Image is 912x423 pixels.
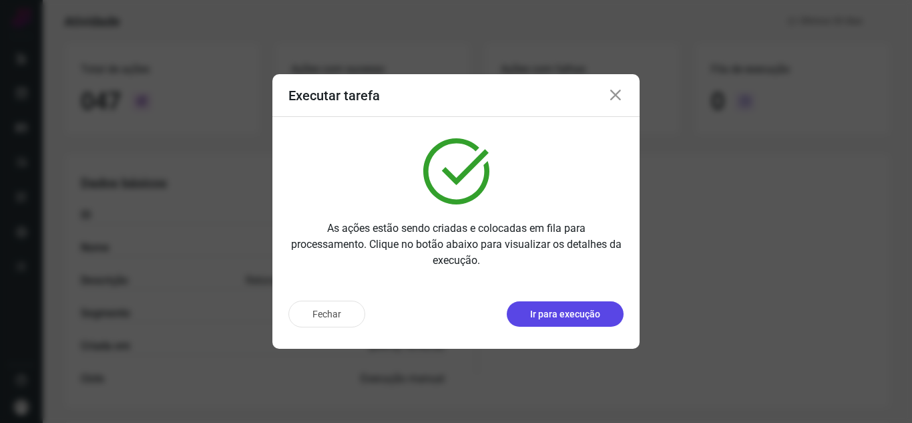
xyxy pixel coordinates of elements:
p: As ações estão sendo criadas e colocadas em fila para processamento. Clique no botão abaixo para ... [288,221,624,269]
p: Ir para execução [530,307,600,321]
button: Fechar [288,301,365,327]
button: Ir para execução [507,301,624,327]
h3: Executar tarefa [288,88,380,104]
img: verified.svg [423,138,489,204]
